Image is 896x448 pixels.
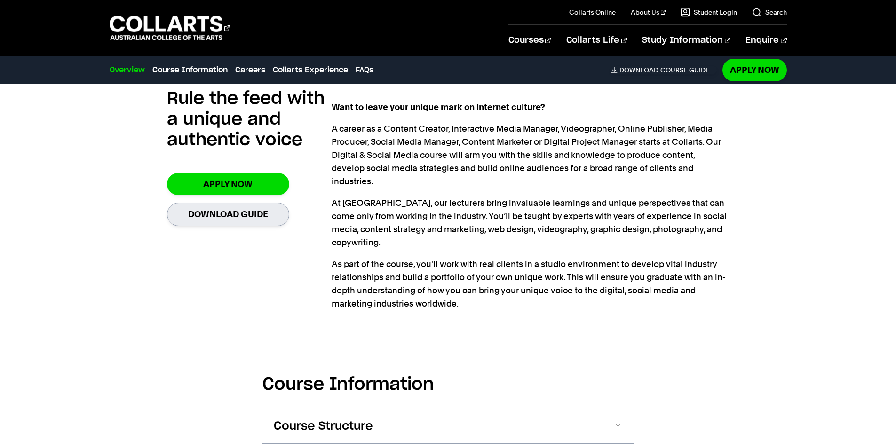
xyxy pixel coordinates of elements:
[681,8,737,17] a: Student Login
[110,15,230,41] div: Go to homepage
[167,173,289,195] a: Apply Now
[167,203,289,226] a: Download Guide
[566,25,627,56] a: Collarts Life
[569,8,616,17] a: Collarts Online
[745,25,786,56] a: Enquire
[274,419,373,434] span: Course Structure
[631,8,666,17] a: About Us
[722,59,787,81] a: Apply Now
[611,66,717,74] a: DownloadCourse Guide
[152,64,228,76] a: Course Information
[356,64,373,76] a: FAQs
[262,374,634,395] h2: Course Information
[619,66,658,74] span: Download
[262,409,634,443] button: Course Structure
[235,64,265,76] a: Careers
[332,122,729,188] p: A career as a Content Creator, Interactive Media Manager, Videographer, Online Publisher, Media P...
[508,25,551,56] a: Courses
[642,25,730,56] a: Study Information
[332,102,545,112] strong: Want to leave your unique mark on internet culture?
[110,64,145,76] a: Overview
[752,8,787,17] a: Search
[273,64,348,76] a: Collarts Experience
[332,196,729,249] p: At [GEOGRAPHIC_DATA], our lecturers bring invaluable learnings and unique perspectives that can c...
[332,258,729,310] p: As part of the course, you'll work with real clients in a studio environment to develop vital ind...
[167,88,332,150] h2: Rule the feed with a unique and authentic voice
